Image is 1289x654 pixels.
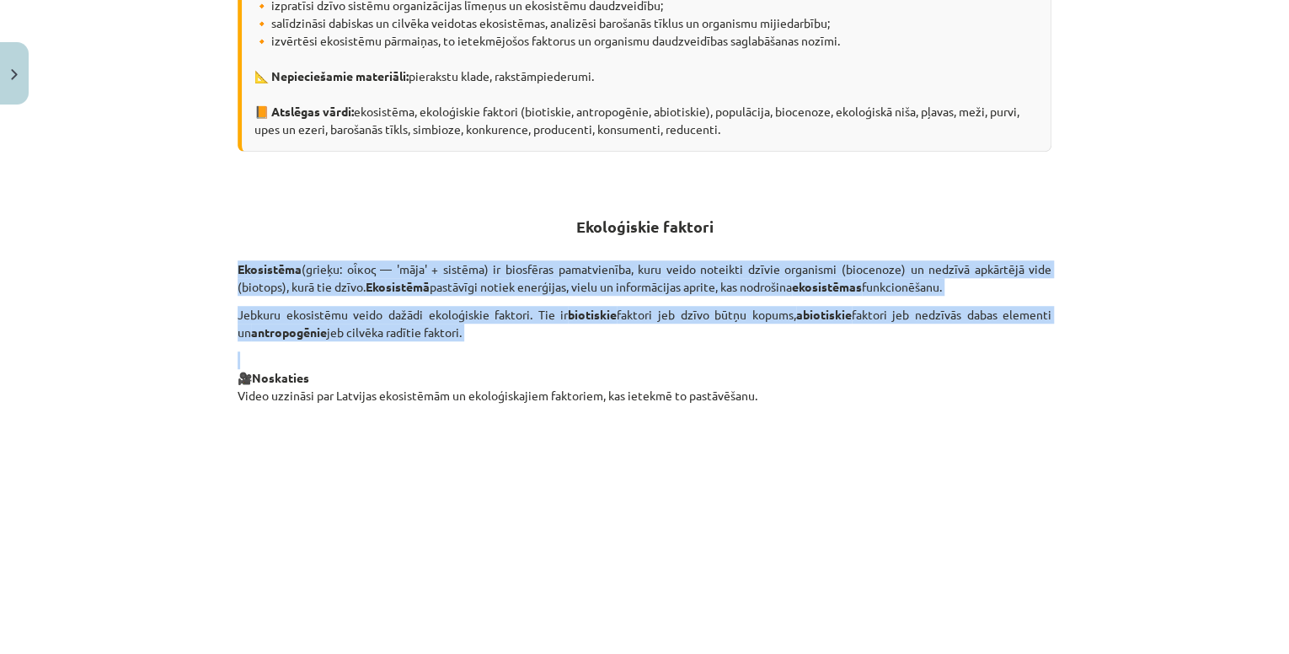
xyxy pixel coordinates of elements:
[254,68,409,83] b: 📐 Nepieciešamie materiāli:
[11,69,18,80] img: icon-close-lesson-0947bae3869378f0d4975bcd49f059093ad1ed9edebbc8119c70593378902aed.svg
[796,307,852,322] b: abiotiskie
[238,351,1051,405] p: 🎥 Video uzzināsi par Latvijas ekosistēmām un ekoloģiskajiem faktoriem, kas ietekmē to pastāvēšanu.
[251,324,327,340] b: antropogēnie
[238,260,1051,296] p: (grieķu: οἶκος — 'māja' + sistēma) ir biosfēras pamatvienība, kuru veido noteikti dzīvie organism...
[252,370,309,385] strong: Noskaties
[366,279,430,294] b: Ekosistēmā
[238,306,1051,341] p: Jebkuru ekosistēmu veido dažādi ekoloģiskie faktori. Tie ir faktori jeb dzīvo būtņu kopums, fakto...
[576,217,714,236] b: Ekoloģiskie faktori
[792,279,862,294] b: ekosistēmas
[568,307,617,322] b: biotiskie
[254,104,354,119] b: 📙 Atslēgas vārdi:
[238,261,302,276] b: Ekosistēma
